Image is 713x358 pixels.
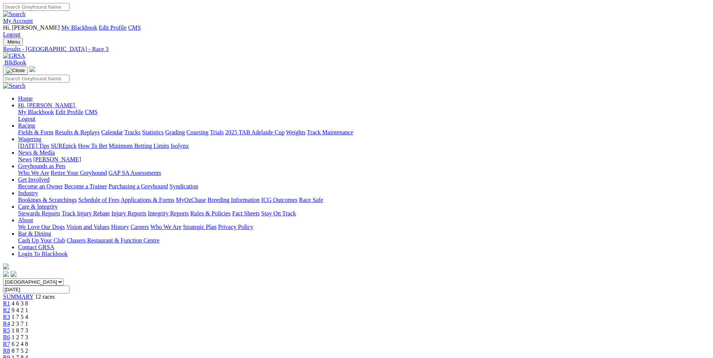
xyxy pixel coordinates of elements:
span: 12 races [35,293,55,300]
span: 2 3 7 1 [12,320,28,327]
a: Industry [18,190,38,196]
a: My Blackbook [61,24,97,31]
img: GRSA [3,53,25,59]
a: My Blackbook [18,109,54,115]
a: Isolynx [171,143,189,149]
img: Close [6,68,25,74]
a: Trials [210,129,224,135]
a: R6 [3,334,10,340]
span: R5 [3,327,10,334]
div: News & Media [18,156,710,163]
a: Coursing [186,129,209,135]
a: Who We Are [150,224,182,230]
a: Injury Reports [111,210,146,217]
a: Logout [18,116,35,122]
a: Results & Replays [55,129,100,135]
a: Breeding Information [207,197,260,203]
a: Statistics [142,129,164,135]
a: Vision and Values [66,224,109,230]
a: Rules & Policies [190,210,231,217]
a: Purchasing a Greyhound [109,183,168,190]
span: 1 2 7 3 [12,334,28,340]
div: Care & Integrity [18,210,710,217]
a: Retire Your Greyhound [51,170,107,176]
img: Search [3,83,26,89]
a: Get Involved [18,176,50,183]
div: Industry [18,197,710,203]
a: Tracks [124,129,141,135]
a: R8 [3,347,10,354]
a: Track Maintenance [307,129,353,135]
div: Bar & Dining [18,237,710,244]
a: Chasers Restaurant & Function Centre [67,237,159,244]
a: Track Injury Rebate [62,210,110,217]
span: 9 4 2 1 [12,307,28,313]
a: Racing [18,122,35,129]
a: Become an Owner [18,183,63,190]
div: Racing [18,129,710,136]
a: My Account [3,18,33,24]
span: 4 6 3 8 [12,300,28,307]
a: Cash Up Your Club [18,237,65,244]
span: Hi, [PERSON_NAME] [3,24,60,31]
a: Home [18,95,33,102]
img: logo-grsa-white.png [29,66,35,72]
a: Contact GRSA [18,244,54,250]
div: Hi, [PERSON_NAME] [18,109,710,122]
a: Edit Profile [56,109,83,115]
a: BlkBook [3,59,26,66]
a: News [18,156,32,162]
a: R7 [3,341,10,347]
a: Logout [3,31,20,38]
a: Careers [130,224,149,230]
img: facebook.svg [3,271,9,277]
a: We Love Our Dogs [18,224,65,230]
a: How To Bet [78,143,107,149]
a: Greyhounds as Pets [18,163,65,169]
span: SUMMARY [3,293,33,300]
a: News & Media [18,149,55,156]
a: Stewards Reports [18,210,60,217]
a: Care & Integrity [18,203,58,210]
a: Results - [GEOGRAPHIC_DATA] - Race 3 [3,46,710,53]
a: Race Safe [299,197,323,203]
a: Integrity Reports [148,210,189,217]
div: Wagering [18,143,710,149]
a: Become a Trainer [64,183,107,190]
button: Toggle navigation [3,66,28,75]
input: Search [3,75,70,83]
a: MyOzChase [176,197,206,203]
a: ICG Outcomes [261,197,297,203]
a: R2 [3,307,10,313]
a: Bookings & Scratchings [18,197,77,203]
a: Login To Blackbook [18,251,68,257]
span: 1 8 7 3 [12,327,28,334]
a: R4 [3,320,10,327]
div: My Account [3,24,710,38]
a: R1 [3,300,10,307]
a: Applications & Forms [121,197,174,203]
a: Calendar [101,129,123,135]
a: Fact Sheets [232,210,260,217]
a: Weights [286,129,306,135]
a: History [111,224,129,230]
a: CMS [85,109,98,115]
button: Toggle navigation [3,38,23,46]
a: Strategic Plan [183,224,216,230]
a: Fields & Form [18,129,53,135]
img: Search [3,11,26,18]
a: Schedule of Fees [78,197,119,203]
a: [PERSON_NAME] [33,156,81,162]
a: Grading [165,129,185,135]
a: R3 [3,314,10,320]
img: twitter.svg [11,271,17,277]
input: Search [3,3,70,11]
